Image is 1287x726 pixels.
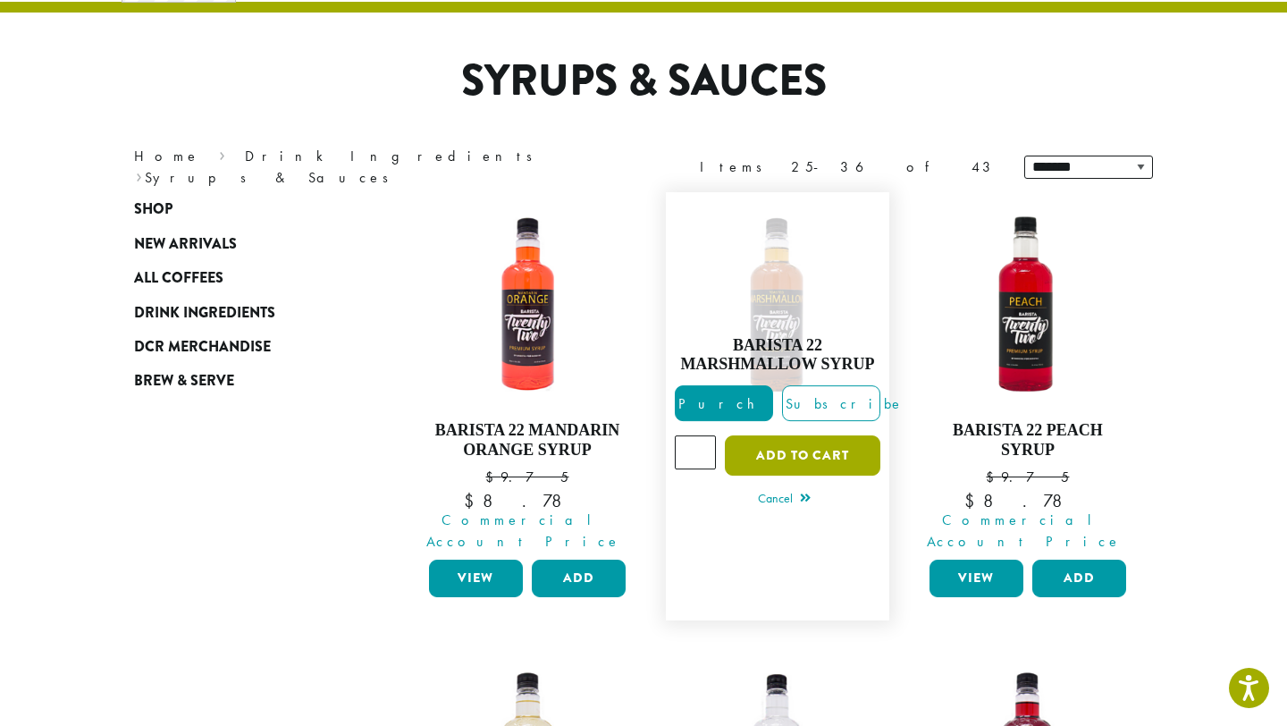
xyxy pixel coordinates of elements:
[675,435,716,469] input: Product quantity
[964,489,1091,512] bdi: 8.78
[134,336,271,359] span: DCR Merchandise
[929,560,1023,597] a: View
[134,295,349,329] a: Drink Ingredients
[136,161,142,189] span: ›
[134,198,172,221] span: Shop
[925,201,1131,553] a: Barista 22 Peach Syrup $9.75 Commercial Account Price
[429,560,523,597] a: View
[245,147,544,165] a: Drink Ingredients
[417,510,630,553] span: Commercial Account Price
[134,370,234,393] span: Brew & Serve
[1032,560,1126,597] button: Add
[134,146,617,189] nav: Breadcrumb
[134,267,223,290] span: All Coffees
[121,55,1166,107] h1: Syrups & Sauces
[425,421,630,460] h4: Barista 22 Mandarin Orange Syrup
[464,489,483,512] span: $
[485,468,500,486] span: $
[925,421,1131,460] h4: Barista 22 Peach Syrup
[134,192,349,226] a: Shop
[532,560,626,597] button: Add
[464,489,591,512] bdi: 8.78
[925,201,1131,407] img: PEACH-300x300.png
[134,364,349,398] a: Brew & Serve
[485,468,568,486] bdi: 9.75
[725,435,880,476] button: Add to cart
[675,336,880,375] h4: Barista 22 Marshmallow Syrup
[134,227,349,261] a: New Arrivals
[134,261,349,295] a: All Coffees
[134,302,275,325] span: Drink Ingredients
[758,487,811,512] a: Cancel
[425,201,630,407] img: MANDARIN-ORANGE-300x300.png
[425,201,630,553] a: Barista 22 Mandarin Orange Syrup $9.75 Commercial Account Price
[134,147,200,165] a: Home
[219,139,225,167] span: ›
[918,510,1131,553] span: Commercial Account Price
[986,468,1069,486] bdi: 9.75
[676,394,827,413] span: Purchase
[783,394,904,413] span: Subscribe
[134,330,349,364] a: DCR Merchandise
[700,156,997,178] div: Items 25-36 of 43
[986,468,1001,486] span: $
[964,489,983,512] span: $
[134,233,237,256] span: New Arrivals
